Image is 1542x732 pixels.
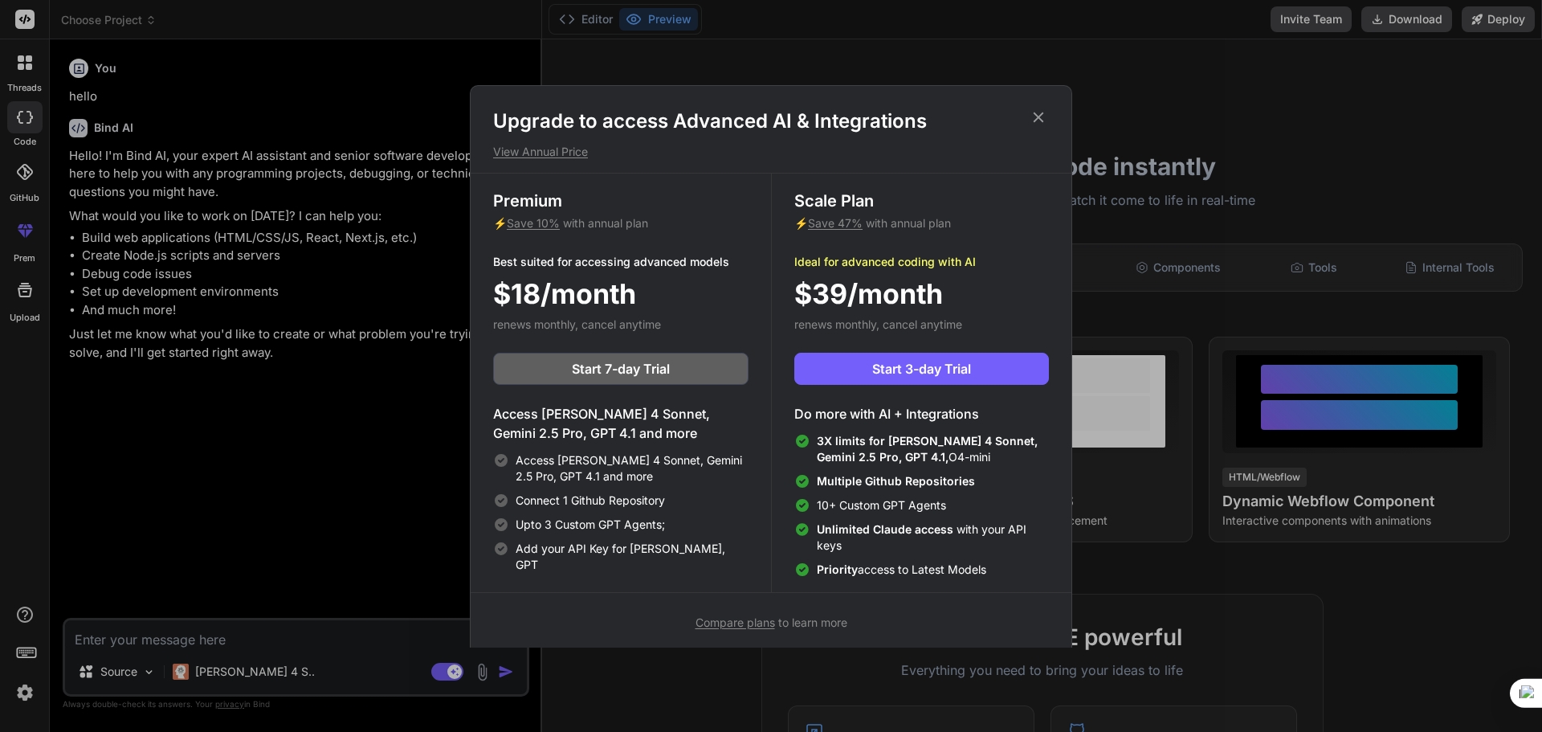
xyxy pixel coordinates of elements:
[493,317,661,331] span: renews monthly, cancel anytime
[572,359,670,378] span: Start 7-day Trial
[794,190,1049,212] h3: Scale Plan
[794,317,962,331] span: renews monthly, cancel anytime
[507,216,560,230] span: Save 10%
[794,353,1049,385] button: Start 3-day Trial
[817,434,1038,464] span: 3X limits for [PERSON_NAME] 4 Sonnet, Gemini 2.5 Pro, GPT 4.1,
[817,522,957,536] span: Unlimited Claude access
[493,190,749,212] h3: Premium
[817,521,1049,554] span: with your API keys
[516,541,749,573] span: Add your API Key for [PERSON_NAME], GPT
[808,216,863,230] span: Save 47%
[794,254,1049,270] p: Ideal for advanced coding with AI
[516,452,749,485] span: Access [PERSON_NAME] 4 Sonnet, Gemini 2.5 Pro, GPT 4.1 and more
[794,404,1049,423] h4: Do more with AI + Integrations
[493,273,636,314] span: $18/month
[516,517,665,533] span: Upto 3 Custom GPT Agents;
[493,144,1049,160] p: View Annual Price
[817,497,946,513] span: 10+ Custom GPT Agents
[696,615,847,629] span: to learn more
[817,562,986,578] span: access to Latest Models
[794,215,1049,231] p: ⚡ with annual plan
[817,474,975,488] span: Multiple Github Repositories
[493,404,749,443] h4: Access [PERSON_NAME] 4 Sonnet, Gemini 2.5 Pro, GPT 4.1 and more
[872,359,971,378] span: Start 3-day Trial
[817,562,858,576] span: Priority
[493,254,749,270] p: Best suited for accessing advanced models
[493,108,1049,134] h1: Upgrade to access Advanced AI & Integrations
[516,493,665,509] span: Connect 1 Github Repository
[493,215,749,231] p: ⚡ with annual plan
[794,273,943,314] span: $39/month
[493,353,749,385] button: Start 7-day Trial
[696,615,775,629] span: Compare plans
[817,433,1049,465] span: O4-mini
